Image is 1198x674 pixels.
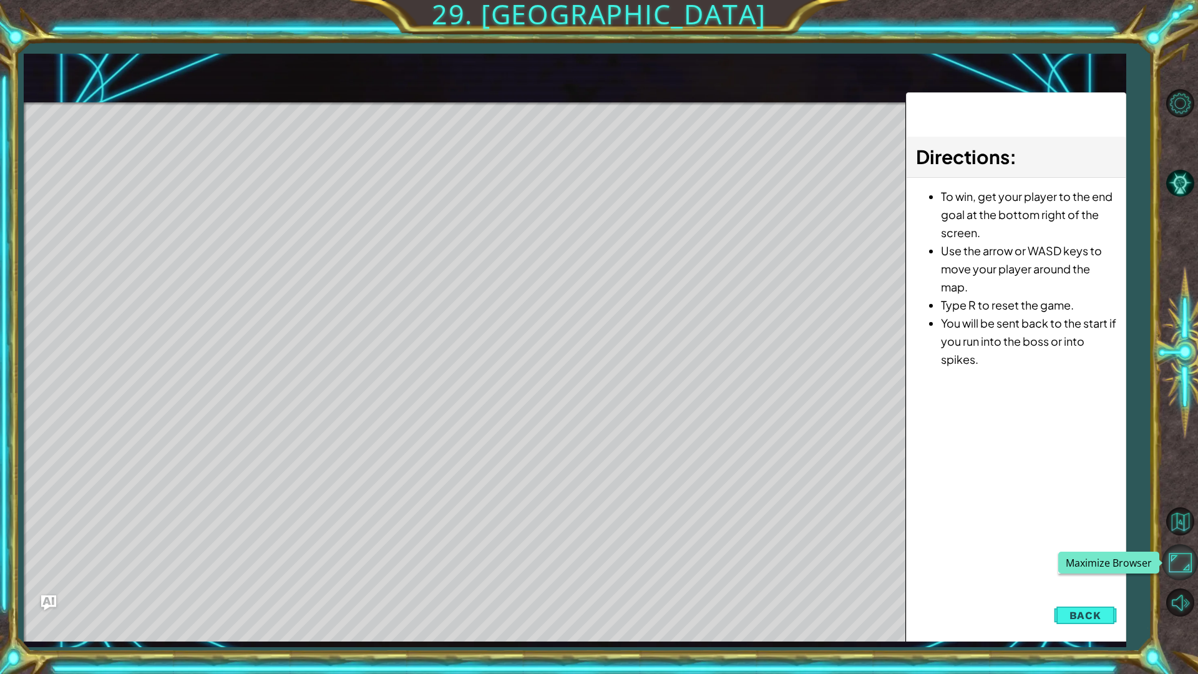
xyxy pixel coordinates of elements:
li: You will be sent back to the start if you run into the boss or into spikes. [941,314,1116,368]
li: Type R to reset the game. [941,296,1116,314]
button: Mute [1162,584,1198,620]
span: Back [1069,609,1101,622]
button: Back to Map [1162,503,1198,539]
li: Use the arrow or WASD keys to move your player around the map. [941,242,1116,296]
h3: : [916,143,1116,171]
button: Level Options [1162,85,1198,121]
button: Maximize Browser [1162,544,1198,580]
button: Ask AI [41,595,56,610]
div: Maximize Browser [1058,552,1159,574]
button: AI Hint [1162,165,1198,201]
button: Back [1054,603,1117,628]
a: Back to Map [1162,501,1198,542]
li: To win, get your player to the end goal at the bottom right of the screen. [941,187,1116,242]
span: Directions [916,145,1010,168]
